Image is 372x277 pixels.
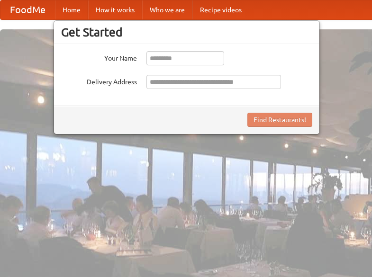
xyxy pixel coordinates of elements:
[61,75,137,87] label: Delivery Address
[61,25,312,39] h3: Get Started
[247,113,312,127] button: Find Restaurants!
[192,0,249,19] a: Recipe videos
[61,51,137,63] label: Your Name
[55,0,88,19] a: Home
[0,0,55,19] a: FoodMe
[88,0,142,19] a: How it works
[142,0,192,19] a: Who we are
